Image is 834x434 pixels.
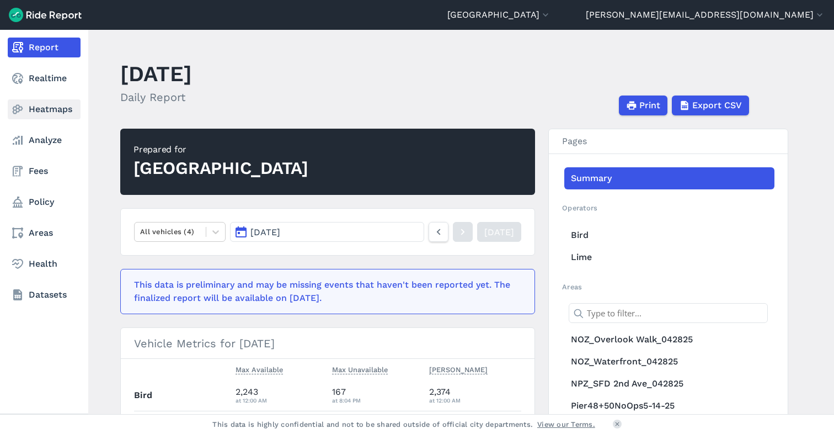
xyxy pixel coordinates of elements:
[134,278,515,305] div: This data is preliminary and may be missing events that haven't been reported yet. The finalized ...
[564,395,774,417] a: Pier48+50NoOps5-14-25
[332,363,388,377] button: Max Unavailable
[8,68,81,88] a: Realtime
[8,38,81,57] a: Report
[586,8,825,22] button: [PERSON_NAME][EMAIL_ADDRESS][DOMAIN_NAME]
[332,395,420,405] div: at 8:04 PM
[133,143,308,156] div: Prepared for
[564,246,774,268] a: Lime
[569,303,768,323] input: Type to filter...
[236,363,283,377] button: Max Available
[8,254,81,274] a: Health
[8,130,81,150] a: Analyze
[120,89,192,105] h2: Daily Report
[564,224,774,246] a: Bird
[121,328,534,359] h3: Vehicle Metrics for [DATE]
[619,96,667,115] button: Print
[133,156,308,181] div: [GEOGRAPHIC_DATA]
[672,96,749,115] button: Export CSV
[447,8,551,22] button: [GEOGRAPHIC_DATA]
[8,99,81,119] a: Heatmaps
[429,385,522,405] div: 2,374
[429,395,522,405] div: at 12:00 AM
[562,203,774,213] h2: Operators
[8,223,81,243] a: Areas
[250,227,280,237] span: [DATE]
[564,351,774,373] a: NOZ_Waterfront_042825
[332,385,420,405] div: 167
[549,129,788,154] h3: Pages
[564,167,774,189] a: Summary
[562,282,774,292] h2: Areas
[477,222,521,242] a: [DATE]
[429,363,488,374] span: [PERSON_NAME]
[692,99,742,112] span: Export CSV
[236,395,324,405] div: at 12:00 AM
[236,363,283,374] span: Max Available
[8,285,81,305] a: Datasets
[564,329,774,351] a: NOZ_Overlook Walk_042825
[120,59,192,89] h1: [DATE]
[564,373,774,395] a: NPZ_SFD 2nd Ave_042825
[8,192,81,212] a: Policy
[236,385,324,405] div: 2,243
[429,363,488,377] button: [PERSON_NAME]
[230,222,424,242] button: [DATE]
[8,161,81,181] a: Fees
[537,419,595,430] a: View our Terms.
[134,380,231,411] th: Bird
[9,8,82,22] img: Ride Report
[639,99,660,112] span: Print
[332,363,388,374] span: Max Unavailable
